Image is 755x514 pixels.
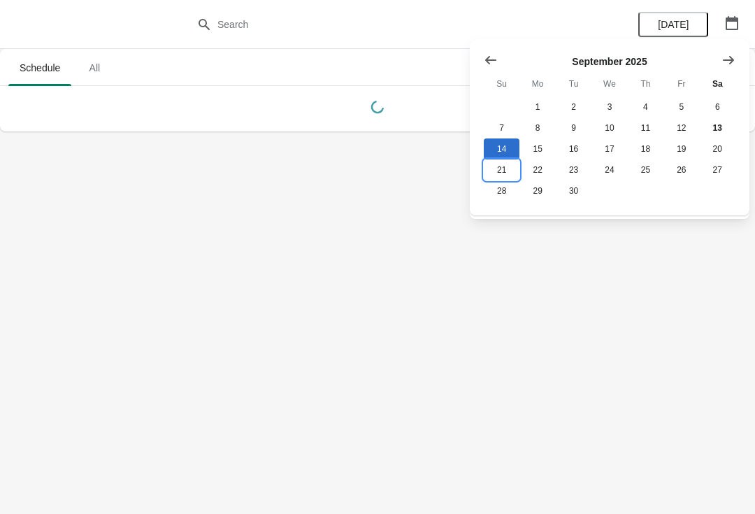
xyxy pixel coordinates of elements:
[628,138,663,159] button: Thursday September 18 2025
[519,97,555,117] button: Monday September 1 2025
[663,138,699,159] button: Friday September 19 2025
[8,55,71,80] span: Schedule
[663,159,699,180] button: Friday September 26 2025
[77,55,112,80] span: All
[658,19,689,30] span: [DATE]
[700,117,735,138] button: Today Saturday September 13 2025
[478,48,503,73] button: Show previous month, August 2025
[628,97,663,117] button: Thursday September 4 2025
[663,117,699,138] button: Friday September 12 2025
[591,71,627,97] th: Wednesday
[700,71,735,97] th: Saturday
[484,71,519,97] th: Sunday
[663,97,699,117] button: Friday September 5 2025
[556,97,591,117] button: Tuesday September 2 2025
[556,117,591,138] button: Tuesday September 9 2025
[628,159,663,180] button: Thursday September 25 2025
[716,48,741,73] button: Show next month, October 2025
[519,159,555,180] button: Monday September 22 2025
[519,71,555,97] th: Monday
[591,138,627,159] button: Wednesday September 17 2025
[519,117,555,138] button: Monday September 8 2025
[519,138,555,159] button: Monday September 15 2025
[484,180,519,201] button: Sunday September 28 2025
[628,117,663,138] button: Thursday September 11 2025
[519,180,555,201] button: Monday September 29 2025
[700,138,735,159] button: Saturday September 20 2025
[628,71,663,97] th: Thursday
[700,97,735,117] button: Saturday September 6 2025
[591,97,627,117] button: Wednesday September 3 2025
[638,12,708,37] button: [DATE]
[556,71,591,97] th: Tuesday
[484,138,519,159] button: Sunday September 14 2025
[556,180,591,201] button: Tuesday September 30 2025
[591,117,627,138] button: Wednesday September 10 2025
[700,159,735,180] button: Saturday September 27 2025
[484,159,519,180] button: Sunday September 21 2025
[556,138,591,159] button: Tuesday September 16 2025
[591,159,627,180] button: Wednesday September 24 2025
[484,117,519,138] button: Sunday September 7 2025
[556,159,591,180] button: Tuesday September 23 2025
[663,71,699,97] th: Friday
[217,12,566,37] input: Search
